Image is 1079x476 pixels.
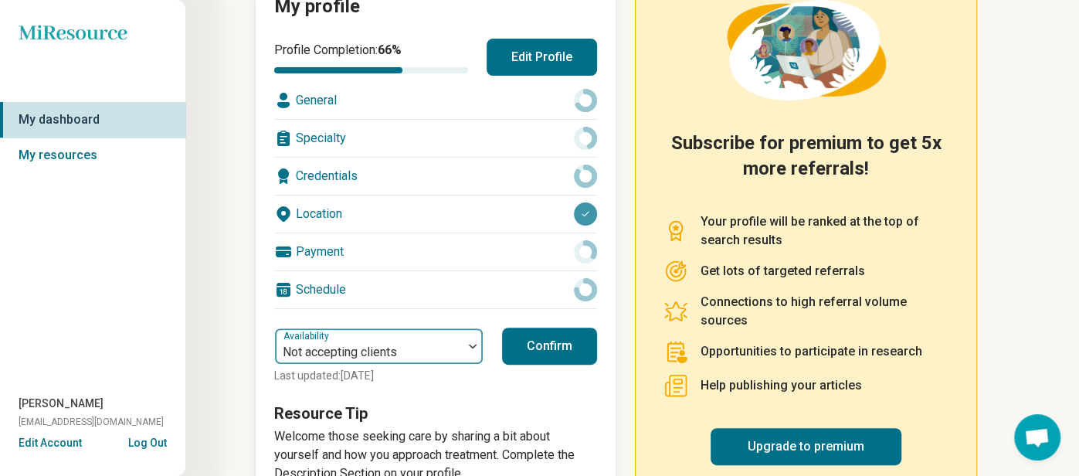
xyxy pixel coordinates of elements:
div: Payment [274,233,597,270]
h2: Subscribe for premium to get 5x more referrals! [663,131,948,194]
p: Last updated: [DATE] [274,368,484,384]
div: Location [274,195,597,233]
h3: Resource Tip [274,403,597,424]
button: Confirm [502,328,597,365]
button: Edit Profile [487,39,597,76]
p: Opportunities to participate in research [701,342,922,361]
label: Availability [283,330,332,341]
div: Open chat [1014,414,1060,461]
span: 66 % [378,42,402,57]
a: Upgrade to premium [711,428,901,465]
p: Get lots of targeted referrals [701,262,865,280]
span: [PERSON_NAME] [19,396,103,412]
div: General [274,82,597,119]
p: Help publishing your articles [701,376,862,395]
div: Credentials [274,158,597,195]
button: Edit Account [19,435,82,451]
div: Specialty [274,120,597,157]
p: Connections to high referral volume sources [701,293,948,330]
button: Log Out [128,435,167,447]
p: Your profile will be ranked at the top of search results [701,212,948,250]
div: Schedule [274,271,597,308]
div: Profile Completion: [274,41,468,73]
span: [EMAIL_ADDRESS][DOMAIN_NAME] [19,415,164,429]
